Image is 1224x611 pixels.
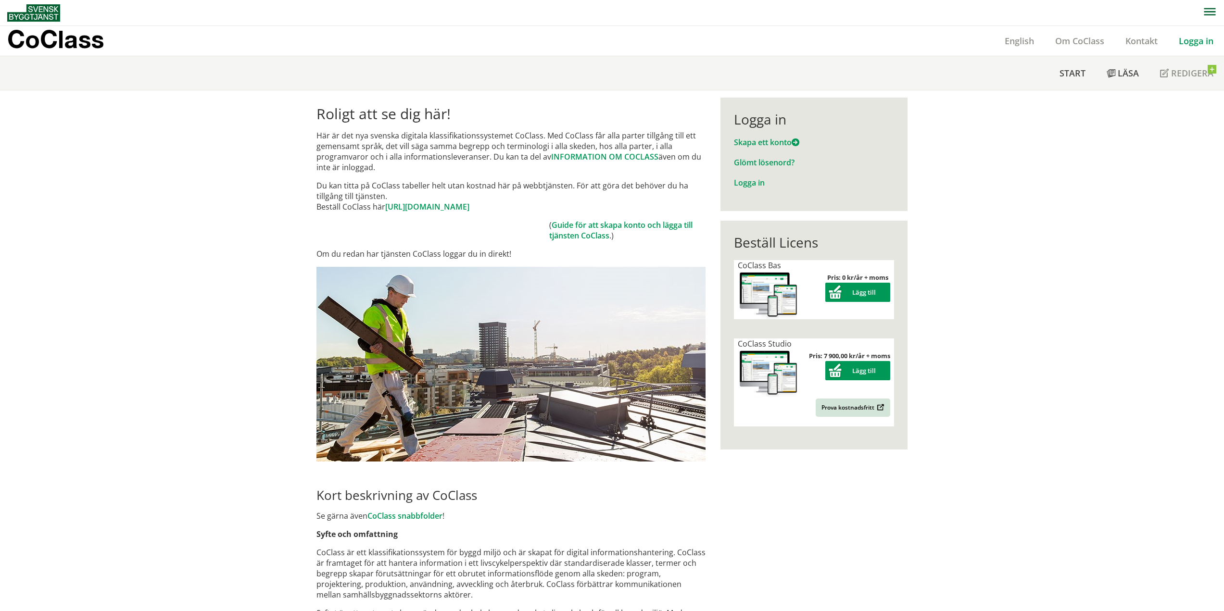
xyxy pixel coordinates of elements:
[385,201,469,212] a: [URL][DOMAIN_NAME]
[549,220,706,241] td: ( .)
[316,267,706,461] img: login.jpg
[316,105,706,123] h1: Roligt att se dig här!
[734,177,765,188] a: Logga in
[1060,67,1085,79] span: Start
[7,4,60,22] img: Svensk Byggtjänst
[738,349,799,398] img: coclass-license.jpg
[549,220,693,241] a: Guide för att skapa konto och lägga till tjänsten CoClass
[994,35,1045,47] a: English
[809,351,890,360] strong: Pris: 7 900,00 kr/år + moms
[316,130,706,173] p: Här är det nya svenska digitala klassifikationssystemet CoClass. Med CoClass får alla parter till...
[734,234,894,250] div: Beställ Licens
[827,273,888,282] strong: Pris: 0 kr/år + moms
[1118,67,1139,79] span: Läsa
[825,288,890,297] a: Lägg till
[734,137,799,148] a: Skapa ett konto
[1115,35,1168,47] a: Kontakt
[825,283,890,302] button: Lägg till
[551,151,658,162] a: INFORMATION OM COCLASS
[875,404,884,411] img: Outbound.png
[738,271,799,319] img: coclass-license.jpg
[825,366,890,375] a: Lägg till
[738,338,792,349] span: CoClass Studio
[1045,35,1115,47] a: Om CoClass
[316,180,706,212] p: Du kan titta på CoClass tabeller helt utan kostnad här på webbtjänsten. För att göra det behöver ...
[7,26,125,56] a: CoClass
[316,511,706,521] p: Se gärna även !
[316,249,706,259] p: Om du redan har tjänsten CoClass loggar du in direkt!
[1168,35,1224,47] a: Logga in
[738,260,781,271] span: CoClass Bas
[1049,56,1096,90] a: Start
[1096,56,1149,90] a: Läsa
[816,399,890,417] a: Prova kostnadsfritt
[7,34,104,45] p: CoClass
[367,511,442,521] a: CoClass snabbfolder
[734,157,795,168] a: Glömt lösenord?
[316,529,398,539] strong: Syfte och omfattning
[825,361,890,380] button: Lägg till
[316,487,706,503] h2: Kort beskrivning av CoClass
[316,547,706,600] p: CoClass är ett klassifikationssystem för byggd miljö och är skapat för digital informationshanter...
[734,111,894,127] div: Logga in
